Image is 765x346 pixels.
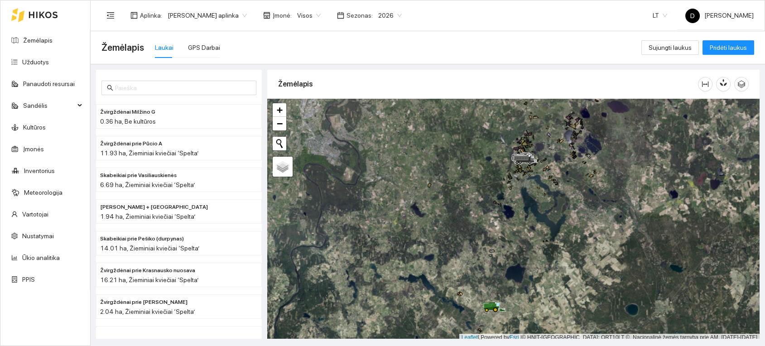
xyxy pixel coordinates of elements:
[100,245,200,252] span: 14.01 ha, Žieminiai kviečiai ‘Spelta’
[22,211,48,218] a: Vartotojai
[23,80,75,87] a: Panaudoti resursai
[702,40,754,55] button: Pridėti laukus
[273,10,292,20] span: Įmonė :
[273,157,293,177] a: Layers
[155,43,173,53] div: Laukai
[22,276,35,283] a: PPIS
[263,12,270,19] span: shop
[297,9,321,22] span: Visos
[462,334,478,341] a: Leaflet
[24,189,63,196] a: Meteorologija
[653,9,667,22] span: LT
[346,10,373,20] span: Sezonas :
[641,44,699,51] a: Sujungti laukus
[641,40,699,55] button: Sujungti laukus
[130,12,138,19] span: layout
[100,118,156,125] span: 0.36 ha, Be kultūros
[698,77,712,91] button: column-width
[277,118,283,129] span: −
[140,10,162,20] span: Aplinka :
[23,37,53,44] a: Žemėlapis
[278,71,698,97] div: Žemėlapis
[649,43,692,53] span: Sujungti laukus
[100,235,184,243] span: Skabeikiai prie Pešiko (durpynas)
[337,12,344,19] span: calendar
[23,124,46,131] a: Kultūros
[106,11,115,19] span: menu-fold
[702,44,754,51] a: Pridėti laukus
[378,9,402,22] span: 2026
[685,12,754,19] span: [PERSON_NAME]
[100,276,199,284] span: 16.21 ha, Žieminiai kviečiai ‘Spelta’
[100,149,199,157] span: 11.93 ha, Žieminiai kviečiai ‘Spelta’
[23,145,44,153] a: Įmonės
[273,117,286,130] a: Zoom out
[100,266,195,275] span: Žvirgždėnai prie Krasnausko nuosava
[710,43,747,53] span: Pridėti laukus
[100,171,177,180] span: Skabeikiai prie Vasiliauskienės
[459,334,760,341] div: | Powered by © HNIT-[GEOGRAPHIC_DATA]; ORT10LT ©, Nacionalinė žemės tarnyba prie AM, [DATE]-[DATE]
[24,167,55,174] a: Inventorius
[115,83,251,93] input: Paieška
[273,103,286,117] a: Zoom in
[22,232,54,240] a: Nustatymai
[168,9,247,22] span: Donato Klimkevičiaus aplinka
[100,181,195,188] span: 6.69 ha, Žieminiai kviečiai ‘Spelta’
[23,96,75,115] span: Sandėlis
[100,203,208,211] span: Žvirgždėnai Montvilo + Čėglienės
[101,6,120,24] button: menu-fold
[101,40,144,55] span: Žemėlapis
[188,43,220,53] div: GPS Darbai
[100,298,188,307] span: Žvirgždėnai prie mūro Močiutės
[107,85,113,91] span: search
[273,137,286,150] button: Initiate a new search
[100,139,162,148] span: Žvirgždėnai prie Pūcio A
[510,334,519,341] a: Esri
[520,334,522,341] span: |
[100,308,195,315] span: 2.04 ha, Žieminiai kviečiai ‘Spelta’
[100,108,155,116] span: Žvirgždėnai Milžino G
[22,58,49,66] a: Užduotys
[690,9,695,23] span: D
[698,81,712,88] span: column-width
[100,213,196,220] span: 1.94 ha, Žieminiai kviečiai ‘Spelta’
[22,254,60,261] a: Ūkio analitika
[277,104,283,115] span: +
